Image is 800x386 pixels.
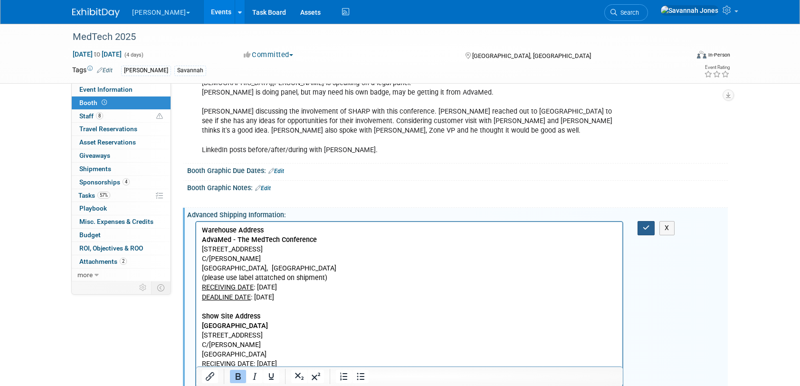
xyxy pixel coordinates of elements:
button: X [659,221,675,235]
span: Staff [79,112,103,120]
td: Toggle Event Tabs [152,281,171,294]
button: Committed [240,50,297,60]
span: Misc. Expenses & Credits [79,218,153,225]
span: 8 [96,112,103,119]
span: Attachments [79,258,127,265]
p: C/[PERSON_NAME] [6,32,421,42]
div: Booth Graphic Due Dates: [187,164,728,176]
span: 2 [120,258,127,265]
span: 4 [123,178,130,185]
a: Sponsorships4 [72,176,171,189]
a: Edit [255,185,271,192]
button: Subscript [291,370,307,383]
span: (4 days) [124,52,143,58]
span: Potential Scheduling Conflict -- at least one attendee is tagged in another overlapping event. [156,112,163,121]
iframe: Rich Text Area [196,222,622,368]
b: AdvaMed - The MedTech Conference [6,14,121,22]
body: Rich Text Area. Press ALT-0 for help. [5,4,421,147]
div: In-Person [708,51,730,58]
p: [STREET_ADDRESS] [6,23,421,32]
p: (please use label attatched on shipment) [6,51,421,61]
b: Show Site Address [6,90,64,98]
a: Shipments [72,163,171,175]
button: Bold [230,370,246,383]
a: ROI, Objectives & ROO [72,242,171,255]
a: Attachments2 [72,255,171,268]
span: Search [617,9,639,16]
span: Booth [79,99,109,106]
a: Edit [268,168,284,174]
p: [STREET_ADDRESS] [6,109,421,118]
td: Personalize Event Tab Strip [135,281,152,294]
b: [GEOGRAPHIC_DATA] [6,100,72,108]
span: to [93,50,102,58]
img: Savannah Jones [660,5,719,16]
span: Sponsorships [79,178,130,186]
p: [GEOGRAPHIC_DATA] [6,128,421,137]
a: Budget [72,229,171,241]
span: Playbook [79,204,107,212]
div: Event Rating [704,65,730,70]
button: Numbered list [336,370,352,383]
button: Italic [247,370,263,383]
button: Bullet list [352,370,369,383]
span: Tasks [78,192,110,199]
span: Booth not reserved yet [100,99,109,106]
img: Format-Inperson.png [697,51,706,58]
a: Asset Reservations [72,136,171,149]
b: Warehouse Address [6,4,67,12]
a: Giveaways [72,149,171,162]
span: more [77,271,93,279]
span: Asset Reservations [79,138,136,146]
span: Giveaways [79,152,110,159]
a: Search [604,4,648,21]
button: Underline [263,370,279,383]
div: Booth Graphic Notes: [187,181,728,193]
u: RECEIVING DATE [6,61,57,69]
p: : [DATE] : [DATE] [6,61,421,80]
a: Misc. Expenses & Credits [72,215,171,228]
button: Insert/edit link [202,370,218,383]
u: RECIEVING DATE [6,138,57,146]
span: 57% [97,192,110,199]
div: Savannah [174,66,206,76]
a: Travel Reservations [72,123,171,135]
span: Event Information [79,86,133,93]
span: [GEOGRAPHIC_DATA], [GEOGRAPHIC_DATA] [472,52,591,59]
p: [GEOGRAPHIC_DATA], [GEOGRAPHIC_DATA] [6,42,421,51]
p: : [DATE] [6,137,421,147]
p: C/[PERSON_NAME] [6,118,421,128]
a: more [72,269,171,281]
u: DEADLINE DATE [6,71,55,79]
span: [DATE] [DATE] [72,50,122,58]
span: Budget [79,231,101,239]
img: ExhibitDay [72,8,120,18]
div: MedTech 2025 [69,29,674,46]
div: Event Format [632,49,730,64]
span: Shipments [79,165,111,173]
td: Tags [72,65,113,76]
a: Staff8 [72,110,171,123]
button: Superscript [308,370,324,383]
a: Event Information [72,83,171,96]
a: Playbook [72,202,171,215]
span: ROI, Objectives & ROO [79,244,143,252]
span: Travel Reservations [79,125,137,133]
a: Tasks57% [72,189,171,202]
div: [PERSON_NAME] [121,66,171,76]
a: Booth [72,96,171,109]
a: Edit [97,67,113,74]
div: Advanced Shipping Information: [187,208,728,220]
